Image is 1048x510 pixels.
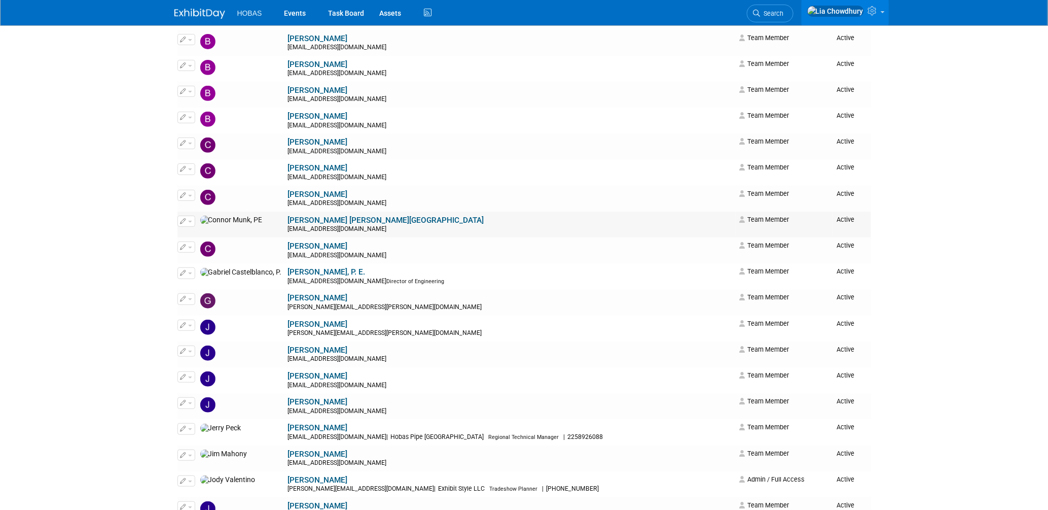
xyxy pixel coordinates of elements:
[288,252,733,260] div: [EMAIL_ADDRESS][DOMAIN_NAME]
[740,293,789,301] span: Team Member
[288,485,733,493] div: [PERSON_NAME][EMAIL_ADDRESS][DOMAIN_NAME]
[740,397,789,405] span: Team Member
[388,433,487,440] span: Hobas Pipe [GEOGRAPHIC_DATA]
[200,163,215,179] img: Christopher Shirazy
[237,9,262,17] span: HOBAS
[200,216,263,225] img: Connor Munk, PE
[837,423,854,431] span: Active
[837,293,854,301] span: Active
[288,138,348,147] a: [PERSON_NAME]
[436,485,488,492] span: Exhibit Style LLC
[200,397,215,413] img: Jennifer Jensen
[288,459,733,467] div: [EMAIL_ADDRESS][DOMAIN_NAME]
[837,163,854,171] span: Active
[837,86,854,93] span: Active
[288,174,733,182] div: [EMAIL_ADDRESS][DOMAIN_NAME]
[740,163,789,171] span: Team Member
[288,278,733,286] div: [EMAIL_ADDRESS][DOMAIN_NAME]
[288,346,348,355] a: [PERSON_NAME]
[288,95,733,104] div: [EMAIL_ADDRESS][DOMAIN_NAME]
[288,112,348,121] a: [PERSON_NAME]
[288,34,348,43] a: [PERSON_NAME]
[288,163,348,173] a: [PERSON_NAME]
[200,60,215,75] img: Brett Ardizone
[837,138,854,145] span: Active
[837,320,854,327] span: Active
[288,44,733,52] div: [EMAIL_ADDRESS][DOMAIN_NAME]
[740,112,789,119] span: Team Member
[837,216,854,223] span: Active
[288,433,733,441] div: [EMAIL_ADDRESS][DOMAIN_NAME]
[288,423,348,432] a: [PERSON_NAME]
[740,423,789,431] span: Team Member
[288,329,733,337] div: [PERSON_NAME][EMAIL_ADDRESS][PERSON_NAME][DOMAIN_NAME]
[174,9,225,19] img: ExhibitDay
[288,122,733,130] div: [EMAIL_ADDRESS][DOMAIN_NAME]
[288,216,484,225] a: [PERSON_NAME] [PERSON_NAME][GEOGRAPHIC_DATA]
[200,371,215,387] img: Jeffrey LeBlanc
[288,86,348,95] a: [PERSON_NAME]
[288,242,348,251] a: [PERSON_NAME]
[740,190,789,197] span: Team Member
[200,268,283,277] img: Gabriel Castelblanco, P. E.
[565,433,606,440] span: 2258926088
[807,6,864,17] img: Lia Chowdhury
[288,475,348,485] a: [PERSON_NAME]
[288,70,733,78] div: [EMAIL_ADDRESS][DOMAIN_NAME]
[740,86,789,93] span: Team Member
[761,10,784,17] span: Search
[837,346,854,353] span: Active
[747,5,793,22] a: Search
[837,371,854,379] span: Active
[387,278,445,285] span: Director of Engineering
[288,60,348,69] a: [PERSON_NAME]
[288,225,733,233] div: [EMAIL_ADDRESS][DOMAIN_NAME]
[837,112,854,119] span: Active
[288,450,348,459] a: [PERSON_NAME]
[490,486,538,492] span: Tradeshow Planner
[740,267,789,275] span: Team Member
[837,501,854,509] span: Active
[837,267,854,275] span: Active
[740,216,789,223] span: Team Member
[288,293,348,302] a: [PERSON_NAME]
[544,485,602,492] span: [PHONE_NUMBER]
[200,34,215,49] img: Brad Hunemuller
[288,320,348,329] a: [PERSON_NAME]
[200,138,215,153] img: Carson Whisenant
[200,190,215,205] img: Cole Grinnell
[200,112,215,127] img: Bryant Welch
[740,371,789,379] span: Team Member
[740,34,789,42] span: Team Member
[489,434,559,440] span: Regional Technical Manager
[288,371,348,381] a: [PERSON_NAME]
[740,501,789,509] span: Team Member
[288,148,733,156] div: [EMAIL_ADDRESS][DOMAIN_NAME]
[740,450,789,457] span: Team Member
[200,320,215,335] img: Jamie Coe
[740,475,805,483] span: Admin / Full Access
[200,86,215,101] img: Bryan Mazyn
[740,320,789,327] span: Team Member
[288,355,733,363] div: [EMAIL_ADDRESS][DOMAIN_NAME]
[837,60,854,67] span: Active
[288,267,366,277] a: [PERSON_NAME], P. E.
[387,433,388,440] span: |
[435,485,436,492] span: |
[837,475,854,483] span: Active
[200,346,215,361] img: JD Demore
[288,382,733,390] div: [EMAIL_ADDRESS][DOMAIN_NAME]
[200,450,247,459] img: Jim Mahony
[200,242,215,257] img: crystal guevara
[837,190,854,197] span: Active
[564,433,565,440] span: |
[740,60,789,67] span: Team Member
[837,34,854,42] span: Active
[837,450,854,457] span: Active
[837,242,854,249] span: Active
[740,346,789,353] span: Team Member
[288,397,348,406] a: [PERSON_NAME]
[740,242,789,249] span: Team Member
[200,475,256,485] img: Jody Valentino
[288,190,348,199] a: [PERSON_NAME]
